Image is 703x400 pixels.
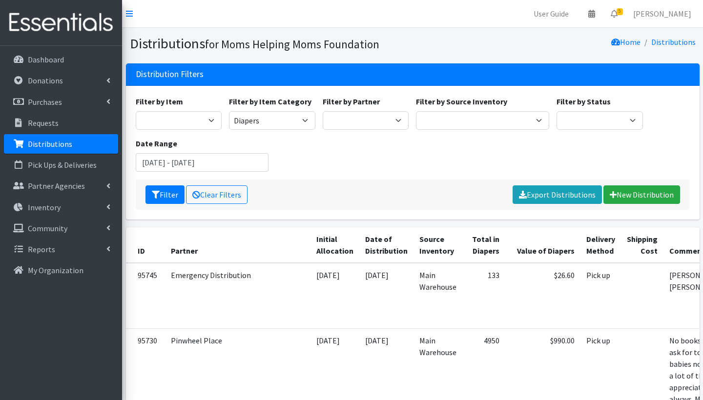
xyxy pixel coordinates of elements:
p: My Organization [28,265,83,275]
a: Dashboard [4,50,118,69]
img: HumanEssentials [4,6,118,39]
p: Partner Agencies [28,181,85,191]
a: Clear Filters [186,185,248,204]
td: Emergency Distribution [165,263,310,329]
a: New Distribution [603,185,680,204]
input: January 1, 2011 - December 31, 2011 [136,153,269,172]
a: Inventory [4,198,118,217]
a: Community [4,219,118,238]
td: 95745 [126,263,165,329]
label: Filter by Item Category [229,96,311,107]
h1: Distributions [130,35,409,52]
th: Initial Allocation [310,227,359,263]
p: Community [28,223,67,233]
p: Requests [28,118,59,128]
td: Pick up [580,263,621,329]
a: Donations [4,71,118,90]
span: 5 [617,8,623,15]
p: Dashboard [28,55,64,64]
td: [DATE] [359,263,414,329]
label: Filter by Item [136,96,183,107]
th: Partner [165,227,310,263]
td: Main Warehouse [414,263,462,329]
p: Pick Ups & Deliveries [28,160,97,170]
a: User Guide [526,4,577,23]
label: Filter by Source Inventory [416,96,507,107]
td: $26.60 [505,263,580,329]
p: Distributions [28,139,72,149]
th: Delivery Method [580,227,621,263]
a: Purchases [4,92,118,112]
th: Value of Diapers [505,227,580,263]
label: Date Range [136,138,177,149]
a: Home [611,37,641,47]
th: Total in Diapers [462,227,505,263]
small: for Moms Helping Moms Foundation [205,37,379,51]
p: Donations [28,76,63,85]
a: 5 [603,4,625,23]
a: My Organization [4,260,118,280]
th: Shipping Cost [621,227,663,263]
a: [PERSON_NAME] [625,4,699,23]
th: Date of Distribution [359,227,414,263]
a: Distributions [651,37,696,47]
td: 133 [462,263,505,329]
th: ID [126,227,165,263]
p: Reports [28,244,55,254]
label: Filter by Status [557,96,611,107]
button: Filter [145,185,185,204]
a: Export Distributions [513,185,602,204]
a: Partner Agencies [4,176,118,196]
label: Filter by Partner [323,96,380,107]
h3: Distribution Filters [136,69,204,80]
a: Requests [4,113,118,133]
a: Reports [4,240,118,259]
th: Source Inventory [414,227,462,263]
p: Inventory [28,202,61,212]
a: Distributions [4,134,118,154]
td: [DATE] [310,263,359,329]
a: Pick Ups & Deliveries [4,155,118,175]
p: Purchases [28,97,62,107]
